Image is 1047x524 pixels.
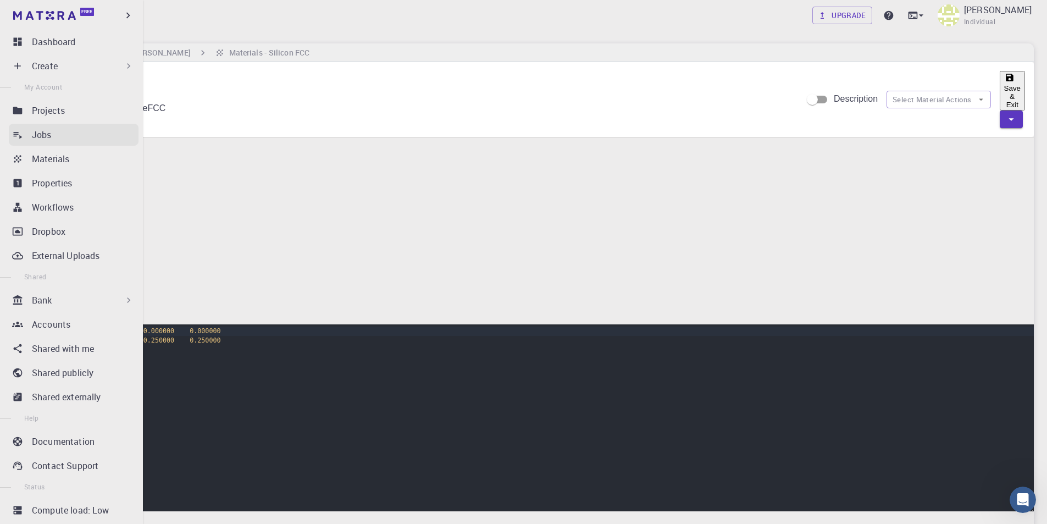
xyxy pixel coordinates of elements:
h6: [PERSON_NAME] [126,47,190,59]
p: Shared with me [32,342,94,355]
img: Taha Yusuf Kebapcı [938,4,960,26]
span: My Account [24,82,62,91]
p: Properties [32,176,73,190]
span: 0.000000 [143,327,174,335]
button: Save & Exit [1000,71,1025,111]
span: Help [24,413,39,422]
p: Dashboard [32,35,75,48]
a: Shared externally [9,386,139,408]
p: Accounts [32,318,70,331]
span: 0.250000 [143,337,174,344]
a: Documentation [9,431,139,453]
p: Materials [32,152,69,166]
p: Compute load: Low [32,504,109,517]
iframe: Intercom live chat [1010,487,1036,513]
a: Upgrade [812,7,872,24]
p: Contact Support [32,459,98,472]
a: Dashboard [9,31,139,53]
nav: breadcrumb [55,47,312,59]
span: Status [24,482,45,491]
span: 0.250000 [190,337,220,344]
a: Properties [9,172,139,194]
p: Projects [32,104,65,117]
span: Destek [22,8,56,18]
a: Compute load: Low [9,499,139,521]
a: Projects [9,100,139,122]
p: Bank [32,294,52,307]
img: logo [13,11,76,20]
a: Shared with me [9,338,139,360]
button: Select Material Actions [887,91,991,108]
p: External Uploads [32,249,99,262]
span: Individual [964,16,995,27]
p: Shared externally [32,390,101,404]
a: Materials [9,148,139,170]
span: Shared [24,272,46,281]
p: Shared publicly [32,366,93,379]
p: Workflows [32,201,74,214]
span: Description [834,94,878,103]
a: Contact Support [9,455,139,477]
a: Dropbox [9,220,139,242]
div: Bank [9,289,139,311]
a: Jobs [9,124,139,146]
h6: Materials - Silicon FCC [225,47,309,59]
a: Shared publicly [9,362,139,384]
a: Accounts [9,313,139,335]
div: Create [9,55,139,77]
span: 0.000000 [190,327,220,335]
p: [PERSON_NAME] [964,3,1032,16]
p: Dropbox [32,225,65,238]
p: Documentation [32,435,95,448]
p: Create [32,59,58,73]
a: External Uploads [9,245,139,267]
p: Jobs [32,128,52,141]
span: FCC [147,103,165,113]
a: Workflows [9,196,139,218]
